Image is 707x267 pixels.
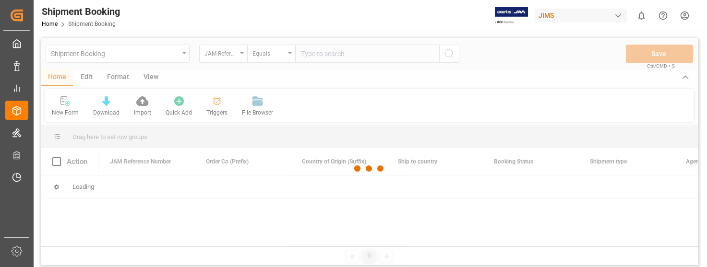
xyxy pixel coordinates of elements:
a: Home [42,21,58,27]
button: Help Center [652,5,674,26]
img: Exertis%20JAM%20-%20Email%20Logo.jpg_1722504956.jpg [495,7,528,24]
div: JIMS [535,9,627,23]
div: Shipment Booking [42,4,120,19]
button: show 0 new notifications [631,5,652,26]
button: JIMS [535,6,631,24]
